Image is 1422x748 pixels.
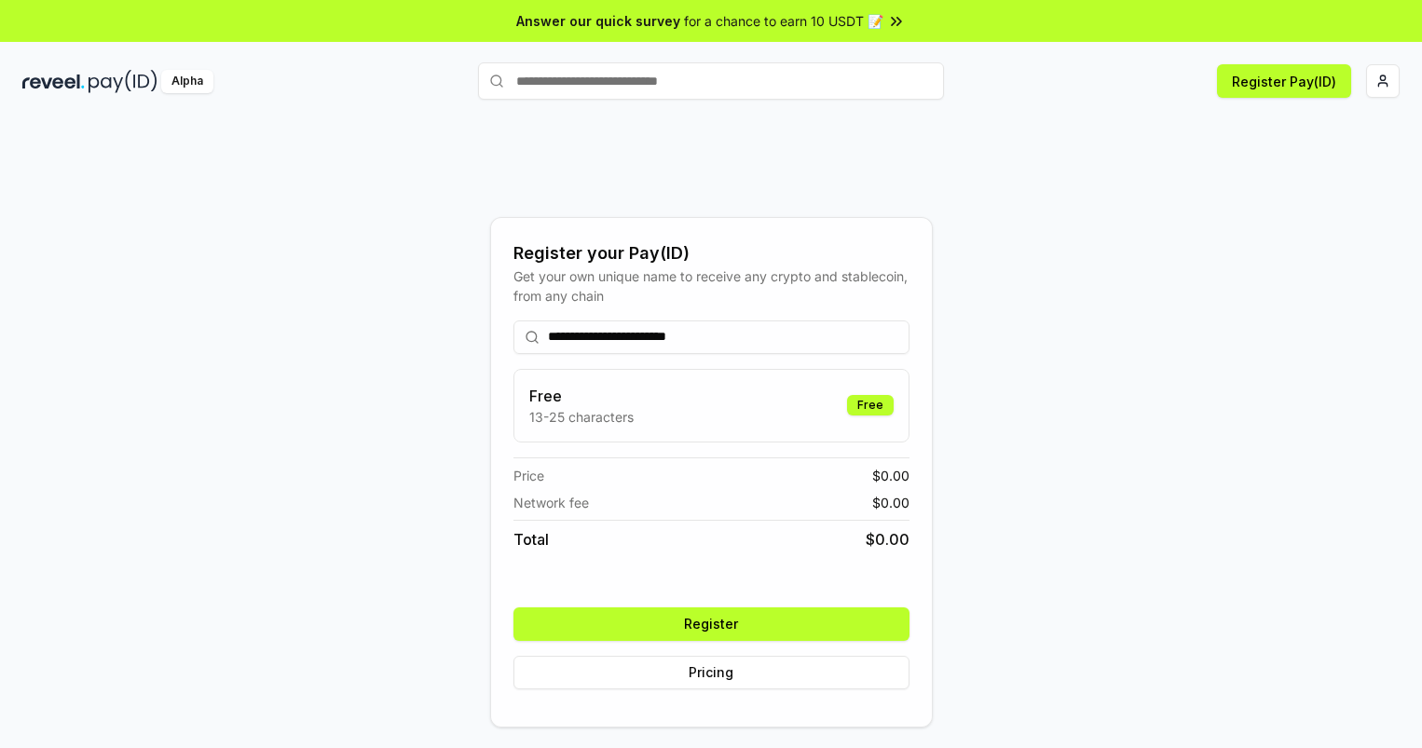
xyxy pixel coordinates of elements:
[866,528,909,551] span: $ 0.00
[1217,64,1351,98] button: Register Pay(ID)
[22,70,85,93] img: reveel_dark
[872,466,909,485] span: $ 0.00
[513,607,909,641] button: Register
[872,493,909,512] span: $ 0.00
[684,11,883,31] span: for a chance to earn 10 USDT 📝
[89,70,157,93] img: pay_id
[513,266,909,306] div: Get your own unique name to receive any crypto and stablecoin, from any chain
[529,407,634,427] p: 13-25 characters
[513,493,589,512] span: Network fee
[513,466,544,485] span: Price
[529,385,634,407] h3: Free
[161,70,213,93] div: Alpha
[513,240,909,266] div: Register your Pay(ID)
[516,11,680,31] span: Answer our quick survey
[847,395,894,415] div: Free
[513,656,909,689] button: Pricing
[513,528,549,551] span: Total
